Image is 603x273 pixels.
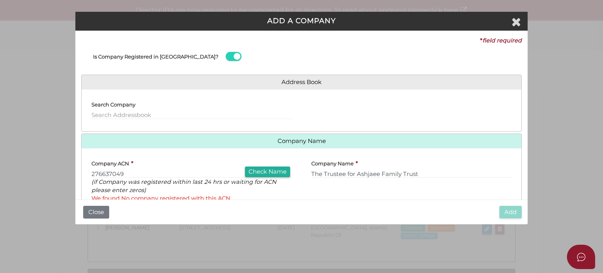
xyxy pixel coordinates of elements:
[91,194,292,203] span: We found No company registered with this ACN.
[88,138,515,145] a: Company Name
[499,206,522,219] button: Add
[245,167,290,177] button: Check Name
[567,245,595,269] button: Open asap
[91,178,276,194] i: (if Company was registered within last 24 hrs or waiting for ACN please enter zeros)
[311,161,354,166] h4: Company Name
[91,161,129,166] h4: Company ACN
[83,206,109,219] button: Close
